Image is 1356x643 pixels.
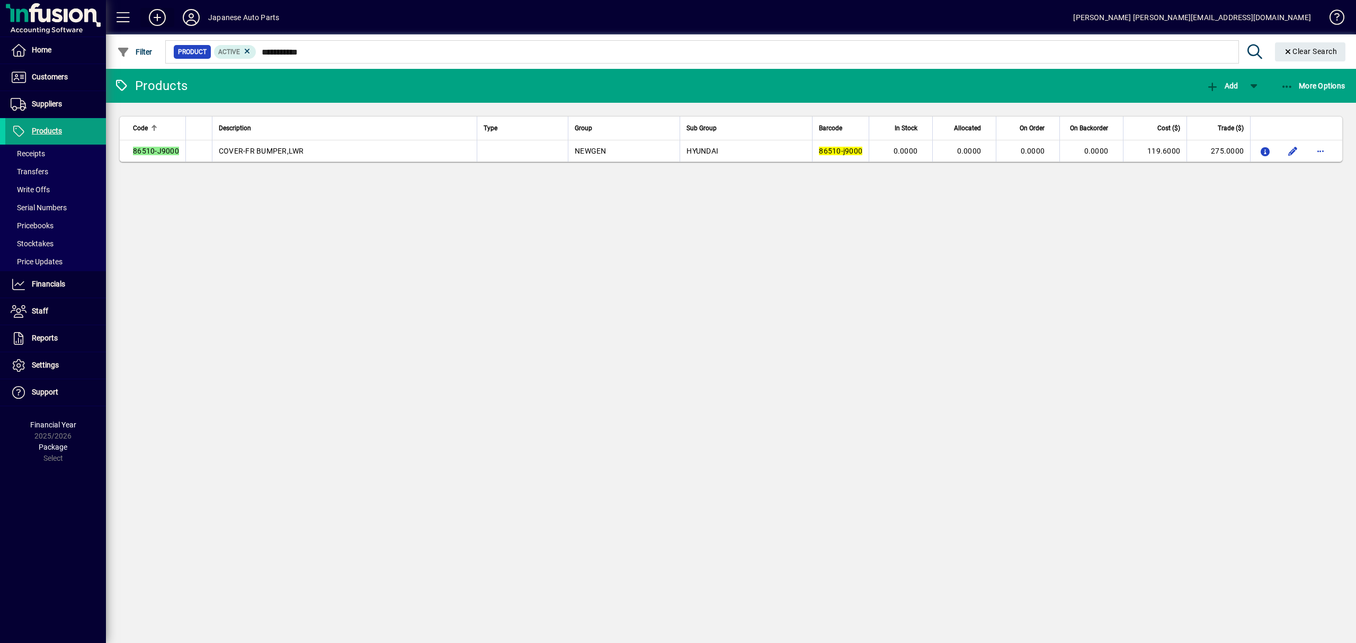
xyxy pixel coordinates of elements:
[819,122,862,134] div: Barcode
[5,145,106,163] a: Receipts
[1073,9,1311,26] div: [PERSON_NAME] [PERSON_NAME][EMAIL_ADDRESS][DOMAIN_NAME]
[5,325,106,352] a: Reports
[32,280,65,288] span: Financials
[11,149,45,158] span: Receipts
[117,48,153,56] span: Filter
[484,122,561,134] div: Type
[939,122,991,134] div: Allocated
[954,122,981,134] span: Allocated
[1066,122,1118,134] div: On Backorder
[876,122,927,134] div: In Stock
[32,73,68,81] span: Customers
[5,181,106,199] a: Write Offs
[114,42,155,61] button: Filter
[1281,82,1345,90] span: More Options
[819,122,842,134] span: Barcode
[1322,2,1343,37] a: Knowledge Base
[484,122,497,134] span: Type
[5,199,106,217] a: Serial Numbers
[1206,82,1238,90] span: Add
[5,379,106,406] a: Support
[140,8,174,27] button: Add
[575,147,606,155] span: NEWGEN
[1157,122,1180,134] span: Cost ($)
[208,9,279,26] div: Japanese Auto Parts
[219,147,304,155] span: COVER-FR BUMPER,LWR
[5,352,106,379] a: Settings
[5,253,106,271] a: Price Updates
[11,221,53,230] span: Pricebooks
[5,91,106,118] a: Suppliers
[1084,147,1109,155] span: 0.0000
[11,257,63,266] span: Price Updates
[819,147,862,155] em: 86510-j9000
[11,185,50,194] span: Write Offs
[178,47,207,57] span: Product
[686,147,718,155] span: HYUNDAI
[894,147,918,155] span: 0.0000
[686,122,806,134] div: Sub Group
[1284,142,1301,159] button: Edit
[575,122,673,134] div: Group
[5,64,106,91] a: Customers
[219,122,470,134] div: Description
[114,77,188,94] div: Products
[1020,122,1045,134] span: On Order
[1278,76,1348,95] button: More Options
[686,122,717,134] span: Sub Group
[214,45,256,59] mat-chip: Activation Status: Active
[32,100,62,108] span: Suppliers
[1203,76,1241,95] button: Add
[11,167,48,176] span: Transfers
[11,239,53,248] span: Stocktakes
[32,127,62,135] span: Products
[895,122,917,134] span: In Stock
[32,307,48,315] span: Staff
[39,443,67,451] span: Package
[5,163,106,181] a: Transfers
[1312,142,1329,159] button: More options
[32,334,58,342] span: Reports
[1275,42,1346,61] button: Clear
[575,122,592,134] span: Group
[218,48,240,56] span: Active
[133,122,148,134] span: Code
[957,147,982,155] span: 0.0000
[32,361,59,369] span: Settings
[5,298,106,325] a: Staff
[174,8,208,27] button: Profile
[219,122,251,134] span: Description
[11,203,67,212] span: Serial Numbers
[1003,122,1054,134] div: On Order
[1021,147,1045,155] span: 0.0000
[5,235,106,253] a: Stocktakes
[32,46,51,54] span: Home
[1070,122,1108,134] span: On Backorder
[1283,47,1337,56] span: Clear Search
[133,147,179,155] em: 86510-J9000
[1186,140,1250,162] td: 275.0000
[133,122,179,134] div: Code
[1123,140,1186,162] td: 119.6000
[30,421,76,429] span: Financial Year
[5,271,106,298] a: Financials
[1218,122,1244,134] span: Trade ($)
[5,217,106,235] a: Pricebooks
[5,37,106,64] a: Home
[32,388,58,396] span: Support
